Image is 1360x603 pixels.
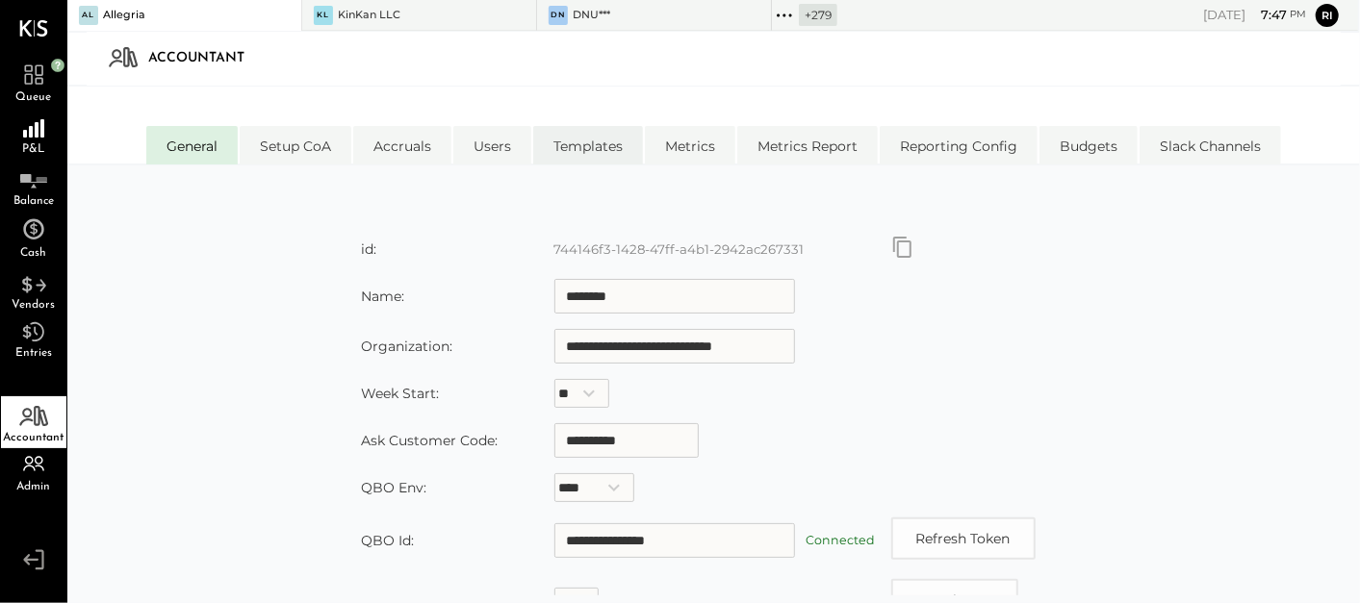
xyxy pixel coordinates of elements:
[1039,126,1138,164] li: Budgets
[807,533,876,547] label: Connected
[1140,126,1281,164] li: Slack Channels
[1,56,66,108] a: Queue
[1,448,66,500] a: Admin
[891,236,914,259] button: Copy id
[362,240,377,258] label: id:
[16,91,52,103] span: Queue
[21,247,47,259] span: Cash
[1,264,66,315] a: Vendors
[4,432,64,443] span: Accountant
[362,432,499,449] label: Ask Customer Code:
[353,126,451,164] li: Accruals
[15,347,52,359] span: Entries
[362,288,405,305] label: Name:
[880,126,1038,164] li: Reporting Config
[1203,6,1306,24] div: [DATE]
[148,43,264,74] div: Accountant
[533,126,643,164] li: Templates
[79,6,98,25] div: Al
[103,8,145,23] div: Allegria
[737,126,878,164] li: Metrics Report
[1290,8,1306,21] span: pm
[1,396,66,448] a: Accountant
[645,126,735,164] li: Metrics
[23,143,45,155] span: P&L
[240,126,351,164] li: Setup CoA
[13,195,54,207] span: Balance
[549,6,568,25] div: DN
[362,532,415,549] label: QBO Id:
[1,108,66,160] a: P&L
[1,160,66,212] a: Balance
[362,385,440,402] label: Week Start:
[146,126,238,164] li: General
[1,315,66,367] a: Entries
[1248,6,1287,24] span: 7 : 47
[1,212,66,264] a: Cash
[1316,4,1339,27] button: Ri
[554,241,805,257] label: 744146f3-1428-47ff-a4b1-2942ac267331
[799,4,837,26] div: + 279
[314,6,333,25] div: KL
[453,126,531,164] li: Users
[13,299,56,311] span: Vendors
[891,517,1036,560] button: Refresh Token
[338,8,400,23] div: KinKan LLC
[362,338,453,355] label: Organization:
[17,481,51,492] span: Admin
[362,479,427,496] label: QBO Env:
